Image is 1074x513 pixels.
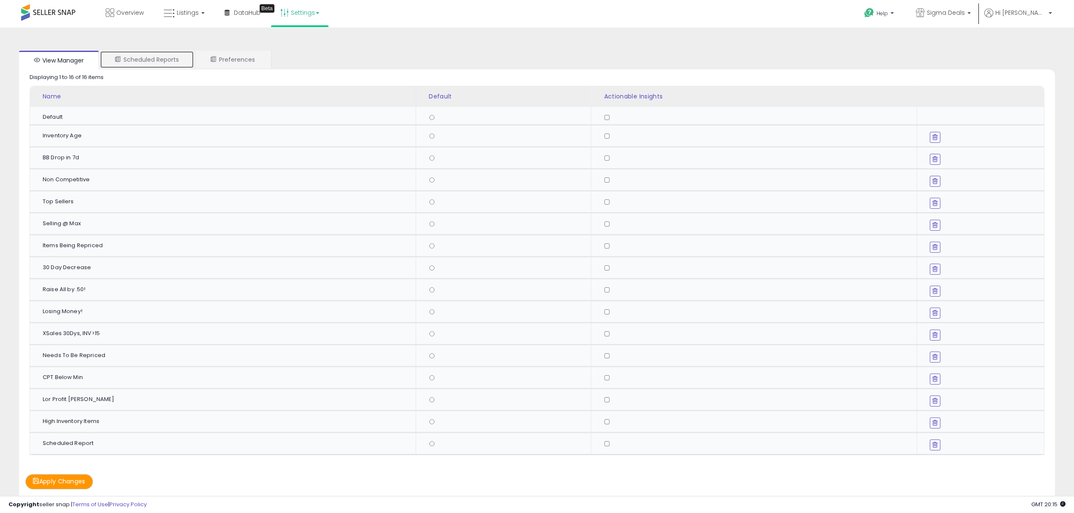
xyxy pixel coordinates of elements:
[43,286,409,293] div: Raise All by .50!
[8,500,39,508] strong: Copyright
[43,374,409,381] div: CPT Below Min
[43,417,409,425] div: High Inventory Items
[927,8,965,17] span: Sigma Deals
[43,330,409,337] div: XSales 30Dys, INV>15
[25,474,93,489] button: Apply Changes
[43,308,409,315] div: Losing Money!
[43,396,409,403] div: Lor Profit [PERSON_NAME]
[984,8,1052,27] a: Hi [PERSON_NAME]
[43,154,409,161] div: BB Drop in 7d
[211,56,216,62] i: User Preferences
[110,500,147,508] a: Privacy Policy
[260,4,274,13] div: Tooltip anchor
[1031,500,1066,508] span: 2025-09-8 20:15 GMT
[43,132,409,139] div: Inventory Age
[100,51,194,68] a: Scheduled Reports
[8,501,147,509] div: seller snap | |
[43,92,412,101] div: Name
[877,10,888,17] span: Help
[195,51,270,68] a: Preferences
[19,51,99,69] a: View Manager
[30,74,104,82] div: Displaying 1 to 16 of 16 items
[34,57,40,63] i: View Manager
[234,8,260,17] span: DataHub
[72,500,108,508] a: Terms of Use
[116,8,144,17] span: Overview
[43,439,409,447] div: Scheduled Report
[115,56,121,62] i: Scheduled Reports
[864,8,874,18] i: Get Help
[43,198,409,205] div: Top Sellers
[43,264,409,271] div: 30 Day Decrease
[177,8,199,17] span: Listings
[43,113,409,121] div: Default
[858,1,902,27] a: Help
[43,176,409,183] div: Non Competitive
[995,8,1046,17] span: Hi [PERSON_NAME]
[604,92,913,101] div: Actionable Insights
[43,352,409,359] div: Needs To Be Repriced
[43,242,409,249] div: Items Being Repriced
[429,92,587,101] div: Default
[43,220,409,227] div: Selling @ Max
